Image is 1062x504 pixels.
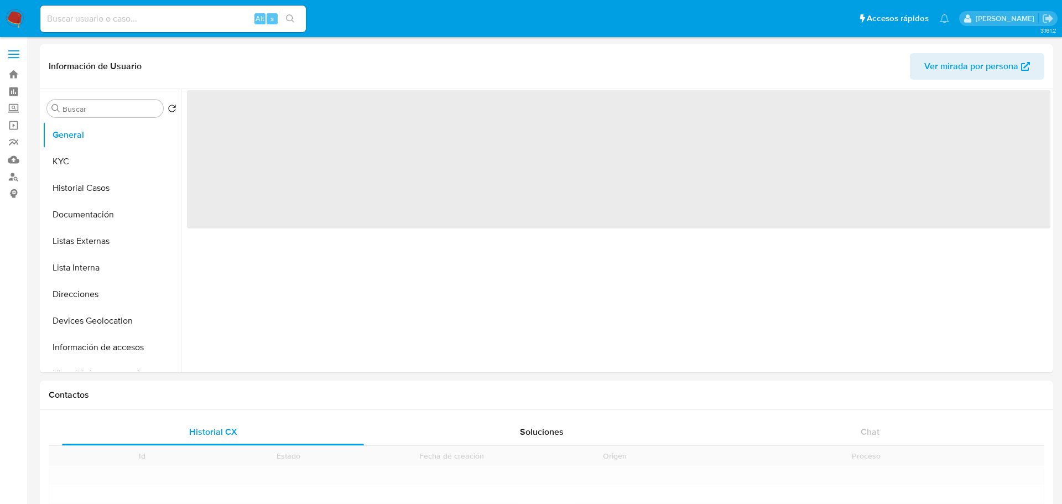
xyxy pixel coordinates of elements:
[51,104,60,113] button: Buscar
[270,13,274,24] span: s
[40,12,306,26] input: Buscar usuario o caso...
[43,254,181,281] button: Lista Interna
[43,281,181,308] button: Direcciones
[1042,13,1054,24] a: Salir
[910,53,1044,80] button: Ver mirada por persona
[49,61,142,72] h1: Información de Usuario
[168,104,176,116] button: Volver al orden por defecto
[43,148,181,175] button: KYC
[63,104,159,114] input: Buscar
[189,425,237,438] span: Historial CX
[861,425,879,438] span: Chat
[43,334,181,361] button: Información de accesos
[940,14,949,23] a: Notificaciones
[43,228,181,254] button: Listas Externas
[43,201,181,228] button: Documentación
[43,122,181,148] button: General
[520,425,564,438] span: Soluciones
[279,11,301,27] button: search-icon
[976,13,1038,24] p: loui.hernandezrodriguez@mercadolibre.com.mx
[924,53,1018,80] span: Ver mirada por persona
[43,361,181,387] button: Historial de conversaciones
[187,90,1050,228] span: ‌
[43,175,181,201] button: Historial Casos
[256,13,264,24] span: Alt
[867,13,929,24] span: Accesos rápidos
[43,308,181,334] button: Devices Geolocation
[49,389,1044,401] h1: Contactos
